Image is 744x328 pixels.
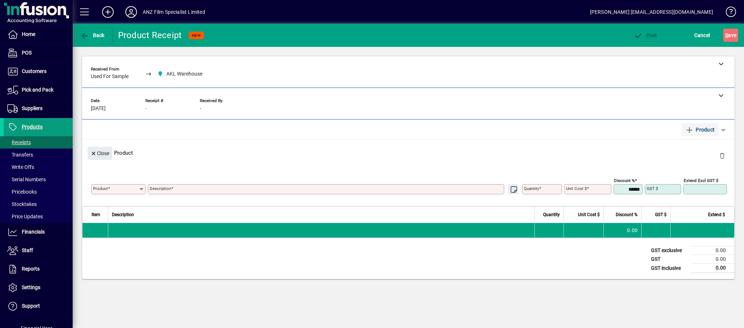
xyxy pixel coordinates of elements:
span: Pricebooks [7,189,37,195]
mat-label: GST $ [647,186,658,191]
a: Serial Numbers [4,173,73,186]
app-page-header-button: Delete [713,152,731,159]
a: Suppliers [4,100,73,118]
a: Staff [4,242,73,260]
span: Back [80,32,105,38]
span: Stocktakes [7,201,37,207]
span: - [200,106,201,112]
a: Pick and Pack [4,81,73,99]
span: Description [112,211,134,219]
button: Delete [713,147,731,164]
button: Back [78,29,106,42]
span: Products [22,124,43,130]
a: Pricebooks [4,186,73,198]
span: Financials [22,229,45,235]
span: Write Offs [7,164,34,170]
span: ave [725,29,736,41]
span: NEW [192,33,201,38]
a: Settings [4,279,73,297]
a: Financials [4,223,73,241]
span: AKL Warehouse [166,70,202,78]
span: Support [22,303,40,309]
mat-label: Discount % [614,178,635,183]
a: Home [4,25,73,44]
span: Transfers [7,152,33,158]
span: - [145,106,147,112]
button: Post [632,29,659,42]
span: Extend $ [708,211,725,219]
span: Home [22,31,35,37]
td: 0.00 [691,246,735,255]
span: Cancel [694,29,710,41]
a: Customers [4,62,73,81]
td: GST exclusive [647,246,691,255]
span: [DATE] [91,106,106,112]
span: S [725,32,728,38]
span: P [646,32,650,38]
a: Reports [4,260,73,278]
span: Receipts [7,139,31,145]
div: Product [82,139,735,166]
a: Support [4,297,73,315]
span: Suppliers [22,105,43,111]
div: ANZ Film Specialist Limited [143,6,205,18]
button: Save [723,29,738,42]
mat-label: Unit Cost $ [566,186,587,191]
span: Pick and Pack [22,87,53,93]
span: Customers [22,68,46,74]
a: Write Offs [4,161,73,173]
span: Used For Sample [91,74,129,80]
a: Receipts [4,136,73,149]
mat-label: Description [150,186,171,191]
app-page-header-button: Close [86,150,114,156]
button: Cancel [692,29,712,42]
span: Item [92,211,100,219]
span: POS [22,50,32,56]
a: POS [4,44,73,62]
button: Profile [120,5,143,19]
td: 0.00 [691,264,735,273]
span: Quantity [543,211,560,219]
span: Discount % [616,211,638,219]
div: [PERSON_NAME] [EMAIL_ADDRESS][DOMAIN_NAME] [590,6,713,18]
mat-label: Quantity [524,186,539,191]
a: Stocktakes [4,198,73,210]
td: GST inclusive [647,264,691,273]
span: Reports [22,266,40,272]
a: Price Updates [4,210,73,223]
td: 0.00 [691,255,735,264]
button: Close [88,147,112,160]
mat-label: Product [93,186,108,191]
span: Unit Cost $ [578,211,600,219]
span: Close [90,147,109,159]
button: Add [96,5,120,19]
a: Transfers [4,149,73,161]
td: 0.00 [603,223,641,238]
span: GST $ [655,211,667,219]
a: Knowledge Base [720,1,735,25]
span: AKL Warehouse [155,69,206,78]
td: GST [647,255,691,264]
div: Product Receipt [118,29,182,41]
span: Price Updates [7,214,43,219]
mat-label: Extend excl GST $ [684,178,718,183]
span: Settings [22,284,40,290]
span: Staff [22,247,33,253]
span: ost [634,32,657,38]
span: Serial Numbers [7,177,46,182]
app-page-header-button: Back [73,29,113,42]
